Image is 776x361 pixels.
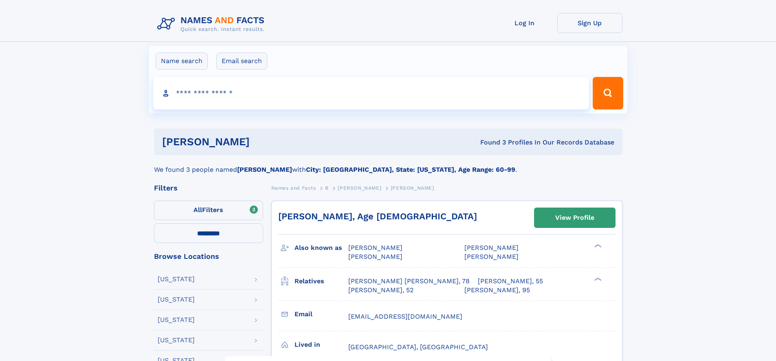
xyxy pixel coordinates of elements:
[325,185,329,191] span: B
[306,166,515,173] b: City: [GEOGRAPHIC_DATA], State: [US_STATE], Age Range: 60-99
[156,53,208,70] label: Name search
[338,183,381,193] a: [PERSON_NAME]
[592,243,602,249] div: ❯
[154,13,271,35] img: Logo Names and Facts
[158,276,195,282] div: [US_STATE]
[193,206,202,214] span: All
[325,183,329,193] a: B
[295,274,348,288] h3: Relatives
[158,296,195,303] div: [US_STATE]
[348,277,470,286] a: [PERSON_NAME] [PERSON_NAME], 78
[555,208,594,227] div: View Profile
[348,286,413,295] a: [PERSON_NAME], 52
[158,337,195,343] div: [US_STATE]
[464,253,519,260] span: [PERSON_NAME]
[295,241,348,255] h3: Also known as
[391,185,434,191] span: [PERSON_NAME]
[216,53,267,70] label: Email search
[464,244,519,252] span: [PERSON_NAME]
[557,13,622,33] a: Sign Up
[593,77,623,109] button: Search Button
[278,211,477,221] a: [PERSON_NAME], Age [DEMOGRAPHIC_DATA]
[154,201,263,220] label: Filters
[365,138,614,147] div: Found 3 Profiles In Our Records Database
[162,137,365,147] h1: [PERSON_NAME]
[534,208,615,228] a: View Profile
[154,155,622,175] div: We found 3 people named with .
[592,276,602,282] div: ❯
[348,343,488,351] span: [GEOGRAPHIC_DATA], [GEOGRAPHIC_DATA]
[153,77,589,109] input: search input
[154,184,263,192] div: Filters
[348,253,402,260] span: [PERSON_NAME]
[295,307,348,321] h3: Email
[295,338,348,352] h3: Lived in
[464,286,530,295] a: [PERSON_NAME], 95
[348,244,402,252] span: [PERSON_NAME]
[154,253,263,260] div: Browse Locations
[158,317,195,323] div: [US_STATE]
[348,313,462,320] span: [EMAIL_ADDRESS][DOMAIN_NAME]
[237,166,292,173] b: [PERSON_NAME]
[478,277,543,286] a: [PERSON_NAME], 55
[271,183,316,193] a: Names and Facts
[492,13,557,33] a: Log In
[338,185,381,191] span: [PERSON_NAME]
